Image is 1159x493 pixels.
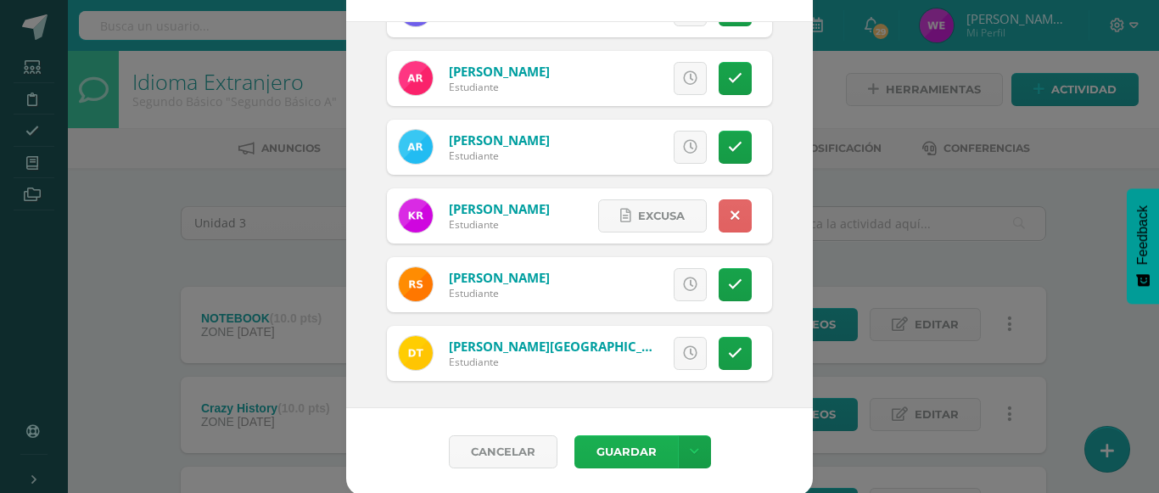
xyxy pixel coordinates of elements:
div: Estudiante [449,286,550,300]
a: [PERSON_NAME] [449,132,550,148]
button: Guardar [574,435,678,468]
a: [PERSON_NAME] [449,63,550,80]
span: Excusa [593,63,640,94]
a: Excusa [598,199,707,232]
a: [PERSON_NAME][GEOGRAPHIC_DATA] [449,338,680,355]
button: Feedback - Mostrar encuesta [1127,188,1159,304]
div: Estudiante [449,80,550,94]
span: Feedback [1135,205,1151,265]
span: Excusa [638,200,685,232]
img: 8dca607efea15f9aec910c42353e9bec.png [399,61,433,95]
img: bf915dd0f963164d14c2f53f8598d4e4.png [399,199,433,232]
img: b2c297fca60925b12410197f161c7000.png [399,130,433,164]
a: Cancelar [449,435,557,468]
div: Estudiante [449,217,550,232]
a: [PERSON_NAME] [449,269,550,286]
div: Estudiante [449,148,550,163]
img: d8997db5992b49be9fc77af21829c322.png [399,267,433,301]
a: [PERSON_NAME] [449,200,550,217]
div: Estudiante [449,355,652,369]
span: Excusa [593,269,640,300]
span: Excusa [593,338,640,369]
span: Excusa [593,132,640,163]
img: 32ff23cf33c4fd9a977a3f9a2468d753.png [399,336,433,370]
